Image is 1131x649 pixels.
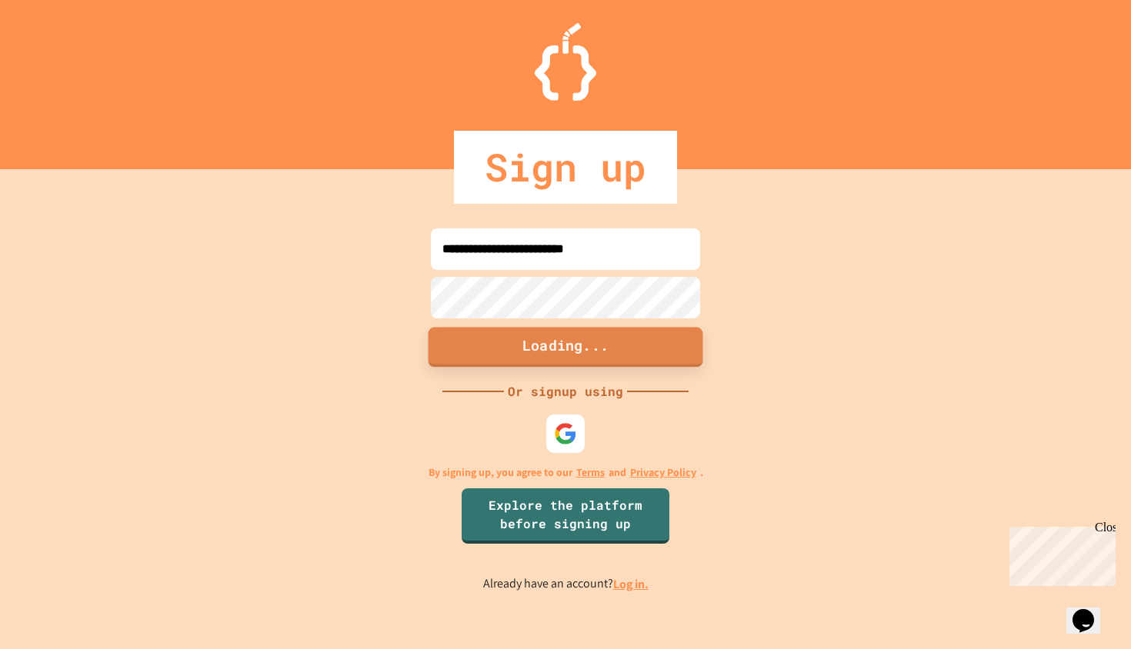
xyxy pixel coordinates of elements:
[535,23,596,101] img: Logo.svg
[1003,521,1116,586] iframe: chat widget
[462,488,669,544] a: Explore the platform before signing up
[483,574,649,594] p: Already have an account?
[613,576,649,592] a: Log in.
[1066,587,1116,634] iframe: chat widget
[576,464,605,481] a: Terms
[6,6,106,98] div: Chat with us now!Close
[554,422,577,445] img: google-icon.svg
[429,464,703,481] p: By signing up, you agree to our and .
[454,131,677,204] div: Sign up
[630,464,696,481] a: Privacy Policy
[429,327,703,367] button: Loading...
[504,382,627,401] div: Or signup using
